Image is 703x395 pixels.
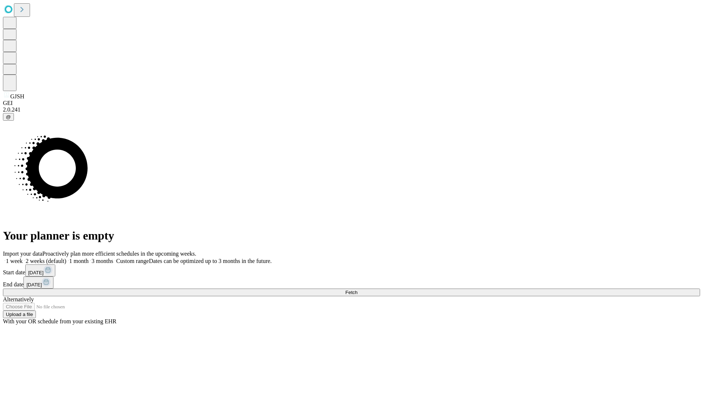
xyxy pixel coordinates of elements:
button: [DATE] [23,276,53,289]
span: Alternatively [3,296,34,302]
button: [DATE] [25,264,55,276]
span: Dates can be optimized up to 3 months in the future. [149,258,272,264]
span: With your OR schedule from your existing EHR [3,318,116,324]
div: GEI [3,100,700,106]
span: 1 week [6,258,23,264]
button: @ [3,113,14,121]
span: 1 month [69,258,89,264]
span: Import your data [3,251,42,257]
span: GJSH [10,93,24,99]
button: Upload a file [3,311,36,318]
span: [DATE] [26,282,42,287]
div: Start date [3,264,700,276]
span: 2 weeks (default) [26,258,66,264]
button: Fetch [3,289,700,296]
div: End date [3,276,700,289]
span: Fetch [345,290,357,295]
span: Custom range [116,258,149,264]
span: Proactively plan more efficient schedules in the upcoming weeks. [42,251,196,257]
span: [DATE] [28,270,44,275]
div: 2.0.241 [3,106,700,113]
span: 3 months [92,258,113,264]
h1: Your planner is empty [3,229,700,242]
span: @ [6,114,11,120]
